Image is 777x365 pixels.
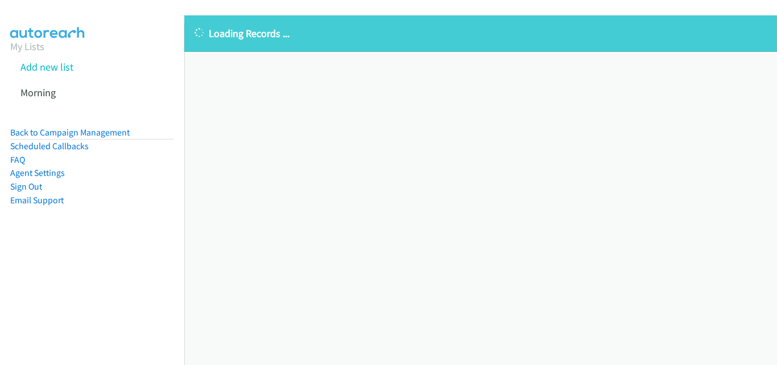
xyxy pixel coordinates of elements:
[10,127,130,138] a: Back to Campaign Management
[20,60,73,73] a: Add new list
[195,26,767,41] p: Loading Records ...
[20,86,56,99] a: Morning
[10,40,44,53] a: My Lists
[10,195,64,206] a: Email Support
[10,167,65,178] a: Agent Settings
[10,181,42,192] a: Sign Out
[10,154,25,165] a: FAQ
[10,141,89,151] a: Scheduled Callbacks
